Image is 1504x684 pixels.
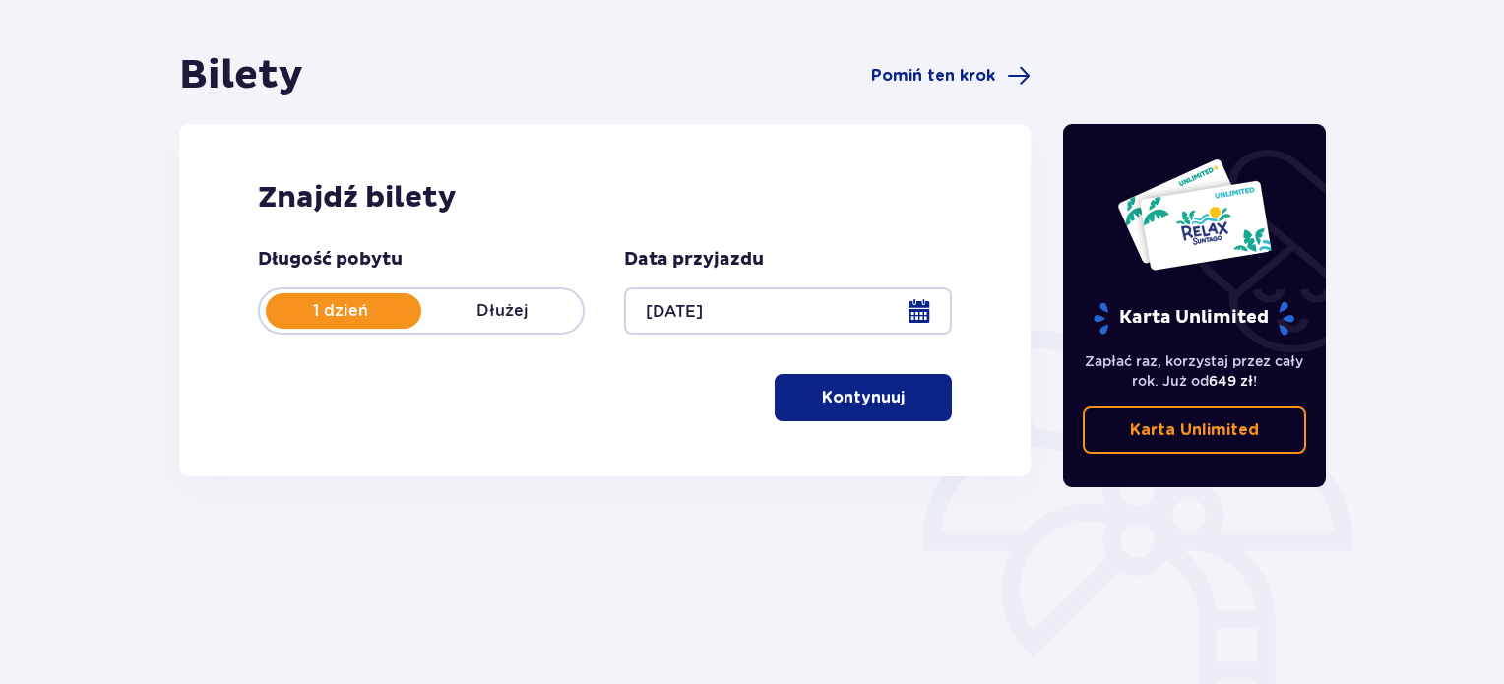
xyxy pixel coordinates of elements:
[179,51,303,100] h1: Bilety
[1083,406,1307,454] a: Karta Unlimited
[871,65,995,87] span: Pomiń ten krok
[1116,157,1273,272] img: Dwie karty całoroczne do Suntago z napisem 'UNLIMITED RELAX', na białym tle z tropikalnymi liśćmi...
[1209,373,1253,389] span: 649 zł
[1092,301,1296,336] p: Karta Unlimited
[822,387,905,408] p: Kontynuuj
[258,179,952,217] h2: Znajdź bilety
[624,248,764,272] p: Data przyjazdu
[421,300,583,322] p: Dłużej
[871,64,1031,88] a: Pomiń ten krok
[258,248,403,272] p: Długość pobytu
[260,300,421,322] p: 1 dzień
[775,374,952,421] button: Kontynuuj
[1083,351,1307,391] p: Zapłać raz, korzystaj przez cały rok. Już od !
[1130,419,1259,441] p: Karta Unlimited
